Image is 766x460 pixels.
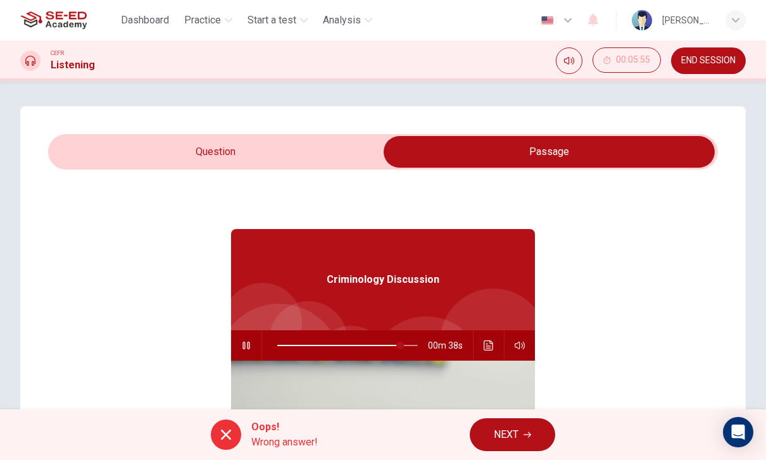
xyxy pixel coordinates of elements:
div: Mute [556,47,582,74]
img: SE-ED Academy logo [20,8,87,33]
button: Dashboard [116,9,174,32]
button: Start a test [242,9,313,32]
span: Criminology Discussion [327,272,439,287]
div: Hide [593,47,661,74]
span: Analysis [323,13,361,28]
span: NEXT [494,426,518,444]
button: Analysis [318,9,377,32]
span: Wrong answer! [251,435,318,450]
button: END SESSION [671,47,746,74]
img: Profile picture [632,10,652,30]
div: [PERSON_NAME] [662,13,710,28]
span: Start a test [248,13,296,28]
span: 00:05:55 [616,55,650,65]
span: Dashboard [121,13,169,28]
button: Click to see the audio transcription [479,330,499,361]
a: SE-ED Academy logo [20,8,116,33]
button: 00:05:55 [593,47,661,73]
span: Practice [184,13,221,28]
span: 00m 38s [428,330,473,361]
img: en [539,16,555,25]
span: CEFR [51,49,64,58]
span: END SESSION [681,56,736,66]
button: Practice [179,9,237,32]
span: Oops! [251,420,318,435]
button: NEXT [470,418,555,451]
div: Open Intercom Messenger [723,417,753,447]
h1: Listening [51,58,95,73]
